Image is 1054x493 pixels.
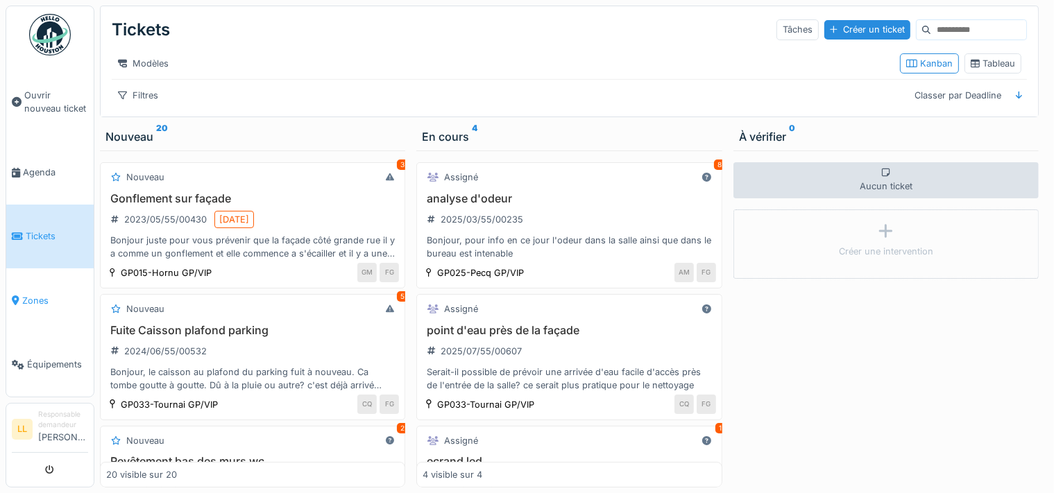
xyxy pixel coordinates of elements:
h3: Revêtement bas des murs wc [106,455,399,468]
h3: analyse d'odeur [423,192,715,205]
div: Tickets [112,12,170,48]
div: Filtres [112,85,164,105]
div: 2025/07/55/00607 [441,345,522,358]
a: Zones [6,268,94,332]
div: Kanban [906,57,953,70]
div: CQ [674,395,694,414]
div: Bonjour, pour info en ce jour l'odeur dans la salle ainsi que dans le bureau est intenable [423,234,715,260]
span: Équipements [27,358,88,371]
div: 20 visible sur 20 [106,468,177,481]
span: Zones [22,294,88,307]
div: GP033-Tournai GP/VIP [437,398,534,411]
span: Ouvrir nouveau ticket [24,89,88,115]
div: GP015-Hornu GP/VIP [121,266,212,279]
div: À vérifier [739,128,1033,145]
div: AM [674,263,694,282]
div: GP025-Pecq GP/VIP [437,266,524,279]
a: Équipements [6,333,94,397]
div: 5 [397,291,408,302]
span: Tickets [26,230,88,243]
h3: Gonflement sur façade [106,192,399,205]
span: Agenda [23,166,88,179]
h3: Fuite Caisson plafond parking [106,324,399,337]
div: FG [697,395,716,414]
a: Agenda [6,141,94,205]
div: 2023/05/55/00430 [124,213,207,226]
div: CQ [357,395,377,414]
img: Badge_color-CXgf-gQk.svg [29,14,71,55]
a: LL Responsable demandeur[PERSON_NAME] [12,409,88,453]
div: Classer par Deadline [909,85,1008,105]
div: Bonjour juste pour vous prévenir que la façade côté grande rue il y a comme un gonflement et elle... [106,234,399,260]
div: GP033-Tournai GP/VIP [121,398,218,411]
li: [PERSON_NAME] [38,409,88,449]
div: Créer une intervention [839,245,933,258]
div: En cours [422,128,716,145]
div: GM [357,263,377,282]
div: Assigné [444,302,478,315]
h3: ecrand led [423,455,715,468]
div: Aucun ticket [733,162,1039,198]
div: 2 [397,423,408,433]
div: Serait-il possible de prévoir une arrivée d'eau facile d'accès près de l'entrée de la salle? ce s... [423,365,715,392]
div: Nouveau [126,302,164,315]
div: Nouveau [126,434,164,447]
div: 2024/06/55/00532 [124,345,207,358]
div: Tâches [776,19,819,40]
div: Tableau [971,57,1015,70]
div: Nouveau [105,128,400,145]
div: Responsable demandeur [38,409,88,431]
div: Créer un ticket [824,20,910,39]
div: [DATE] [219,213,249,226]
a: Ouvrir nouveau ticket [6,63,94,141]
div: 8 [714,159,725,170]
sup: 0 [789,128,795,145]
div: FG [380,395,399,414]
li: LL [12,419,33,440]
h3: point d'eau près de la façade [423,324,715,337]
div: 1 [715,423,725,433]
div: 2025/03/55/00235 [441,213,524,226]
div: Assigné [444,434,478,447]
div: Modèles [112,53,175,73]
div: Nouveau [126,171,164,184]
div: FG [697,263,716,282]
div: Assigné [444,171,478,184]
div: Bonjour, le caisson au plafond du parking fuit à nouveau. Ca tombe goutte à goutte. Dû à la pluie... [106,365,399,392]
sup: 4 [472,128,477,145]
div: 3 [397,159,408,170]
a: Tickets [6,205,94,268]
div: 4 visible sur 4 [423,468,482,481]
div: FG [380,263,399,282]
sup: 20 [156,128,168,145]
